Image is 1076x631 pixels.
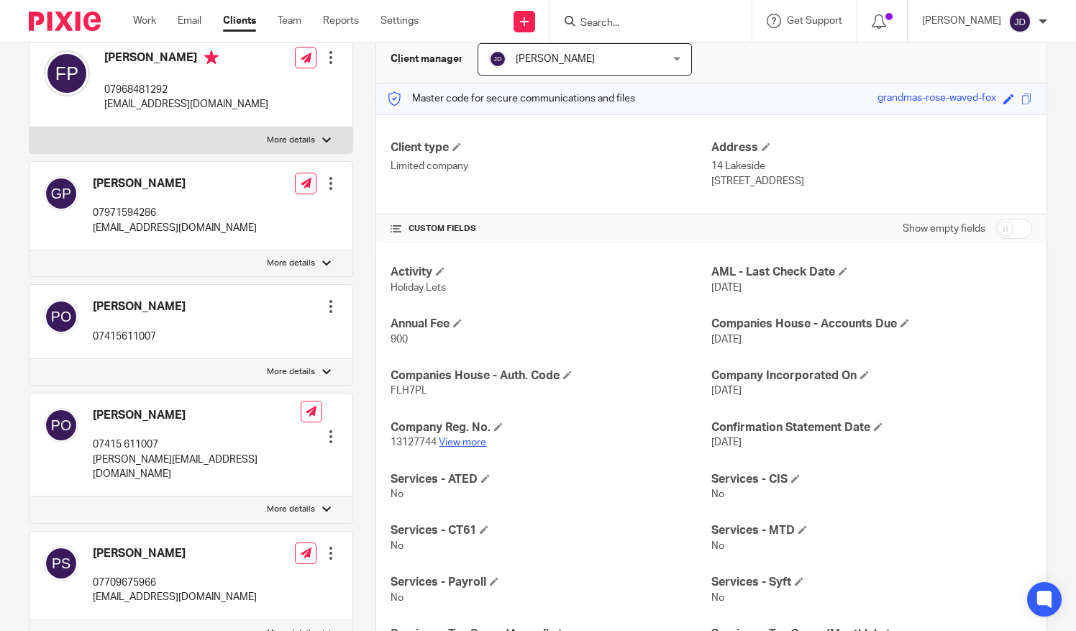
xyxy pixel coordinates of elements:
[439,437,486,448] a: View more
[579,17,708,30] input: Search
[380,14,419,28] a: Settings
[104,97,268,112] p: [EMAIL_ADDRESS][DOMAIN_NAME]
[391,283,446,293] span: Holiday Lets
[267,258,315,269] p: More details
[93,576,257,590] p: 07709675966
[489,50,506,68] img: svg%3E
[391,52,463,66] h3: Client manager
[278,14,301,28] a: Team
[711,335,742,345] span: [DATE]
[1008,10,1031,33] img: svg%3E
[711,593,724,603] span: No
[391,368,711,383] h4: Companies House - Auth. Code
[711,420,1032,435] h4: Confirmation Statement Date
[391,335,408,345] span: 900
[391,317,711,332] h4: Annual Fee
[93,453,301,482] p: [PERSON_NAME][EMAIL_ADDRESS][DOMAIN_NAME]
[44,50,90,96] img: svg%3E
[44,546,78,581] img: svg%3E
[516,54,595,64] span: [PERSON_NAME]
[711,368,1032,383] h4: Company Incorporated On
[711,140,1032,155] h4: Address
[267,135,315,146] p: More details
[44,299,78,334] img: svg%3E
[391,420,711,435] h4: Company Reg. No.
[29,12,101,31] img: Pixie
[711,317,1032,332] h4: Companies House - Accounts Due
[223,14,256,28] a: Clients
[711,283,742,293] span: [DATE]
[387,91,635,106] p: Master code for secure communications and files
[391,523,711,538] h4: Services - CT61
[391,265,711,280] h4: Activity
[711,523,1032,538] h4: Services - MTD
[391,489,403,499] span: No
[391,575,711,590] h4: Services - Payroll
[391,472,711,487] h4: Services - ATED
[93,546,257,561] h4: [PERSON_NAME]
[391,223,711,235] h4: CUSTOM FIELDS
[204,50,219,65] i: Primary
[93,221,257,235] p: [EMAIL_ADDRESS][DOMAIN_NAME]
[711,437,742,448] span: [DATE]
[93,176,257,191] h4: [PERSON_NAME]
[267,504,315,515] p: More details
[391,140,711,155] h4: Client type
[93,408,301,423] h4: [PERSON_NAME]
[711,174,1032,189] p: [STREET_ADDRESS]
[391,593,403,603] span: No
[178,14,201,28] a: Email
[93,330,186,344] p: 07415611007
[323,14,359,28] a: Reports
[711,159,1032,173] p: 14 Lakeside
[391,541,403,551] span: No
[93,437,301,452] p: 07415 611007
[44,408,78,442] img: svg%3E
[922,14,1001,28] p: [PERSON_NAME]
[391,437,437,448] span: 13127744
[93,299,186,314] h4: [PERSON_NAME]
[104,50,268,68] h4: [PERSON_NAME]
[711,541,724,551] span: No
[877,91,996,107] div: grandmas-rose-waved-fox
[133,14,156,28] a: Work
[711,472,1032,487] h4: Services - CIS
[711,489,724,499] span: No
[787,16,842,26] span: Get Support
[44,176,78,211] img: svg%3E
[711,575,1032,590] h4: Services - Syft
[711,265,1032,280] h4: AML - Last Check Date
[104,83,268,97] p: 07968481292
[93,590,257,604] p: [EMAIL_ADDRESS][DOMAIN_NAME]
[391,159,711,173] p: Limited company
[711,386,742,396] span: [DATE]
[391,386,427,396] span: FLH7PL
[903,222,985,236] label: Show empty fields
[93,206,257,220] p: 07971594286
[267,366,315,378] p: More details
